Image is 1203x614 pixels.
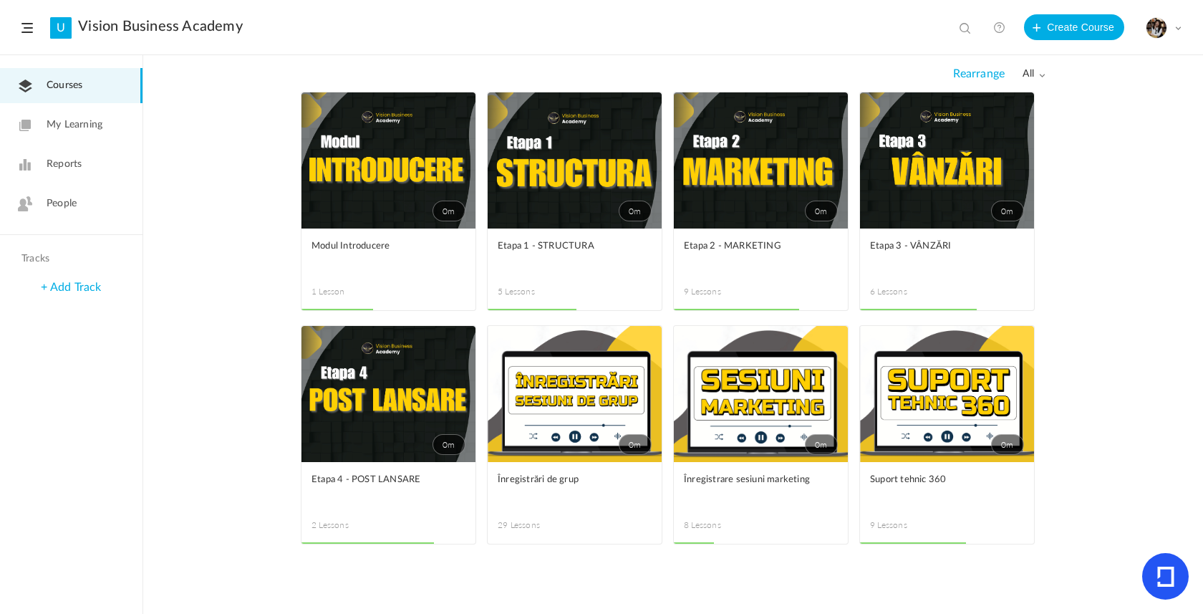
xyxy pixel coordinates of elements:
[674,92,848,229] a: 0m
[47,196,77,211] span: People
[311,239,444,254] span: Modul Introducere
[684,239,816,254] span: Etapa 2 - MARKETING
[498,239,630,254] span: Etapa 1 - STRUCTURA
[498,519,575,532] span: 29 Lessons
[991,201,1024,221] span: 0m
[311,285,389,298] span: 1 Lesson
[50,17,72,39] a: U
[498,239,652,271] a: Etapa 1 - STRUCTURA
[311,472,465,504] a: Etapa 4 - POST LANSARE
[870,285,947,298] span: 6 Lessons
[684,472,816,488] span: Înregistrare sesiuni marketing
[488,326,662,462] a: 0m
[311,239,465,271] a: Modul Introducere
[805,201,838,221] span: 0m
[619,434,652,455] span: 0m
[47,78,82,93] span: Courses
[1023,68,1045,80] span: all
[870,472,1024,504] a: Suport tehnic 360
[301,326,475,462] a: 0m
[684,519,761,532] span: 8 Lessons
[684,239,838,271] a: Etapa 2 - MARKETING
[488,92,662,229] a: 0m
[674,326,848,462] a: 0m
[860,92,1034,229] a: 0m
[991,434,1024,455] span: 0m
[47,157,82,172] span: Reports
[860,326,1034,462] a: 0m
[78,18,243,35] a: Vision Business Academy
[498,472,630,488] span: Înregistrări de grup
[433,434,465,455] span: 0m
[805,434,838,455] span: 0m
[1024,14,1124,40] button: Create Course
[870,239,1024,271] a: Etapa 3 - VÂNZĂRI
[47,117,102,133] span: My Learning
[498,472,652,504] a: Înregistrări de grup
[870,472,1002,488] span: Suport tehnic 360
[684,285,761,298] span: 9 Lessons
[953,67,1005,81] span: Rearrange
[433,201,465,221] span: 0m
[498,285,575,298] span: 5 Lessons
[870,519,947,532] span: 9 Lessons
[311,519,389,532] span: 2 Lessons
[311,472,444,488] span: Etapa 4 - POST LANSARE
[41,282,101,293] a: + Add Track
[684,472,838,504] a: Înregistrare sesiuni marketing
[619,201,652,221] span: 0m
[870,239,1002,254] span: Etapa 3 - VÂNZĂRI
[301,92,475,229] a: 0m
[1146,18,1166,38] img: tempimagehs7pti.png
[21,253,117,265] h4: Tracks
